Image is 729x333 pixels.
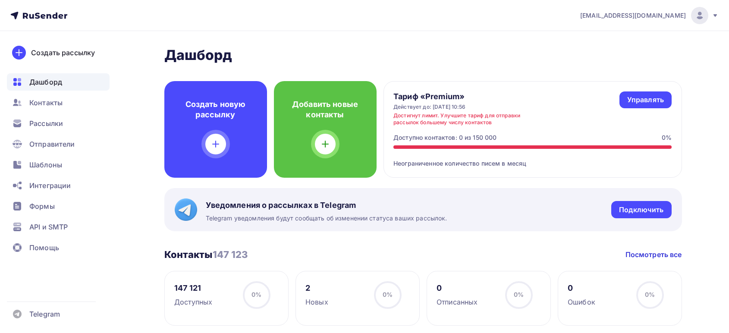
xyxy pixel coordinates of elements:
[29,180,71,191] span: Интеграции
[393,104,520,110] div: Действует до: [DATE] 10:56
[437,283,478,293] div: 0
[393,133,496,142] div: Доступно контактов: 0 из 150 000
[164,248,248,261] h3: Контакты
[645,291,655,298] span: 0%
[164,47,682,64] h2: Дашборд
[29,160,62,170] span: Шаблоны
[29,242,59,253] span: Помощь
[383,291,393,298] span: 0%
[7,135,110,153] a: Отправители
[29,77,62,87] span: Дашборд
[625,249,682,260] a: Посмотреть все
[178,99,253,120] h4: Создать новую рассылку
[393,112,520,126] div: Достигнут лимит. Улучшите тариф для отправки рассылок большему числу контактов
[29,201,55,211] span: Формы
[580,11,686,20] span: [EMAIL_ADDRESS][DOMAIN_NAME]
[305,297,328,307] div: Новых
[514,291,524,298] span: 0%
[568,297,595,307] div: Ошибок
[31,47,95,58] div: Создать рассылку
[619,205,663,215] div: Подключить
[393,91,520,102] h4: Тариф «Premium»
[7,115,110,132] a: Рассылки
[29,139,75,149] span: Отправители
[7,198,110,215] a: Формы
[7,156,110,173] a: Шаблоны
[437,297,478,307] div: Отписанных
[288,99,363,120] h4: Добавить новые контакты
[206,214,447,223] span: Telegram уведомления будут сообщать об изменении статуса ваших рассылок.
[29,309,60,319] span: Telegram
[7,94,110,111] a: Контакты
[251,291,261,298] span: 0%
[627,95,664,105] div: Управлять
[206,200,447,210] span: Уведомления о рассылках в Telegram
[580,7,719,24] a: [EMAIL_ADDRESS][DOMAIN_NAME]
[393,149,672,168] div: Неограниченное количество писем в месяц
[305,283,328,293] div: 2
[174,297,212,307] div: Доступных
[29,222,68,232] span: API и SMTP
[213,249,248,260] span: 147 123
[568,283,595,293] div: 0
[662,133,672,142] div: 0%
[29,118,63,129] span: Рассылки
[29,97,63,108] span: Контакты
[7,73,110,91] a: Дашборд
[174,283,212,293] div: 147 121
